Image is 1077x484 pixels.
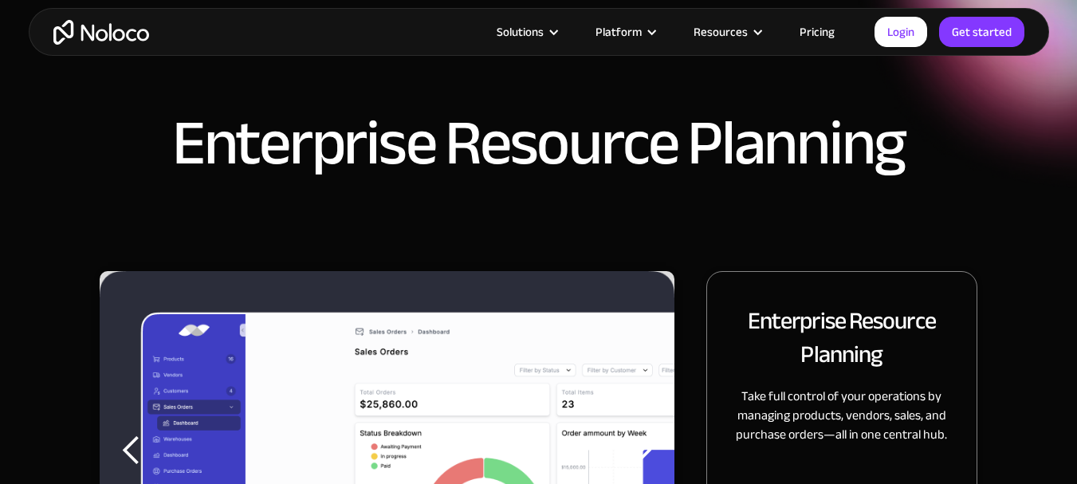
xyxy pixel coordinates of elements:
[939,17,1024,47] a: Get started
[477,22,576,42] div: Solutions
[172,112,905,175] h1: Enterprise Resource Planning
[595,22,642,42] div: Platform
[726,387,957,444] p: Take full control of your operations by managing products, vendors, sales, and purchase orders—al...
[497,22,544,42] div: Solutions
[674,22,780,42] div: Resources
[576,22,674,42] div: Platform
[694,22,748,42] div: Resources
[780,22,855,42] a: Pricing
[726,304,957,371] h2: Enterprise Resource Planning
[875,17,927,47] a: Login
[53,20,149,45] a: home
